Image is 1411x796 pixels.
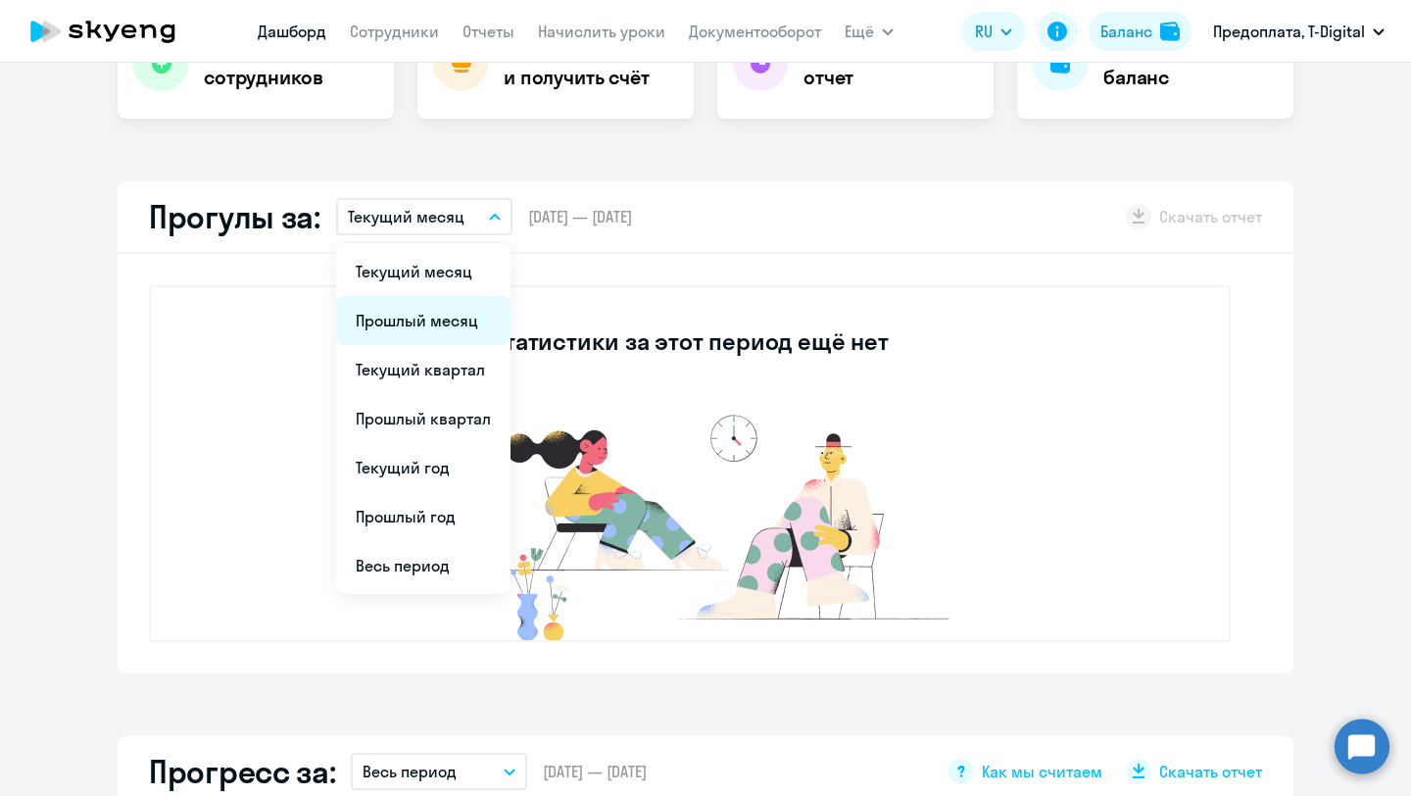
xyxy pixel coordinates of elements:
[348,205,464,228] p: Текущий месяц
[462,22,514,41] a: Отчеты
[336,243,511,594] ul: Ещё
[689,22,821,41] a: Документооборот
[258,22,326,41] a: Дашборд
[504,36,674,91] h4: Начислить уроки и получить счёт
[528,206,632,227] span: [DATE] — [DATE]
[975,20,993,43] span: RU
[1103,36,1278,91] h4: Посмотреть баланс
[845,12,894,51] button: Ещё
[1160,22,1180,41] img: balance
[1159,761,1262,782] span: Скачать отчет
[491,325,888,357] h3: Статистики за этот период ещё нет
[1100,20,1152,43] div: Баланс
[149,197,320,236] h2: Прогулы за:
[803,36,978,91] h4: Сформировать отчет
[363,760,457,783] p: Весь период
[1089,12,1192,51] button: Балансbalance
[961,12,1026,51] button: RU
[204,36,378,91] h4: Добавить сотрудников
[1203,8,1394,55] button: Предоплата, T-Digital
[350,22,439,41] a: Сотрудники
[538,22,665,41] a: Начислить уроки
[845,20,874,43] span: Ещё
[1213,20,1365,43] p: Предоплата, T-Digital
[396,405,984,640] img: no-data
[336,198,512,235] button: Текущий месяц
[149,752,335,791] h2: Прогресс за:
[543,761,647,782] span: [DATE] — [DATE]
[351,753,527,790] button: Весь период
[982,761,1102,782] span: Как мы считаем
